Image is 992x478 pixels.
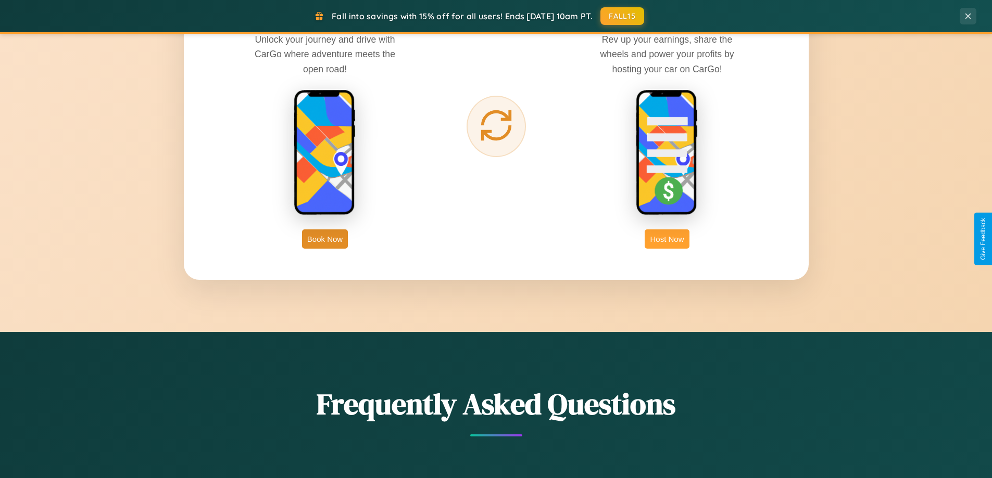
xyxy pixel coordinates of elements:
img: rent phone [294,89,356,216]
button: FALL15 [600,7,644,25]
p: Unlock your journey and drive with CarGo where adventure meets the open road! [247,32,403,76]
p: Rev up your earnings, share the wheels and power your profits by hosting your car on CarGo! [589,32,745,76]
h2: Frequently Asked Questions [184,384,809,424]
div: Give Feedback [980,218,987,260]
button: Book Now [302,229,348,249]
img: host phone [636,89,698,216]
span: Fall into savings with 15% off for all users! Ends [DATE] 10am PT. [332,11,593,21]
button: Host Now [645,229,689,249]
